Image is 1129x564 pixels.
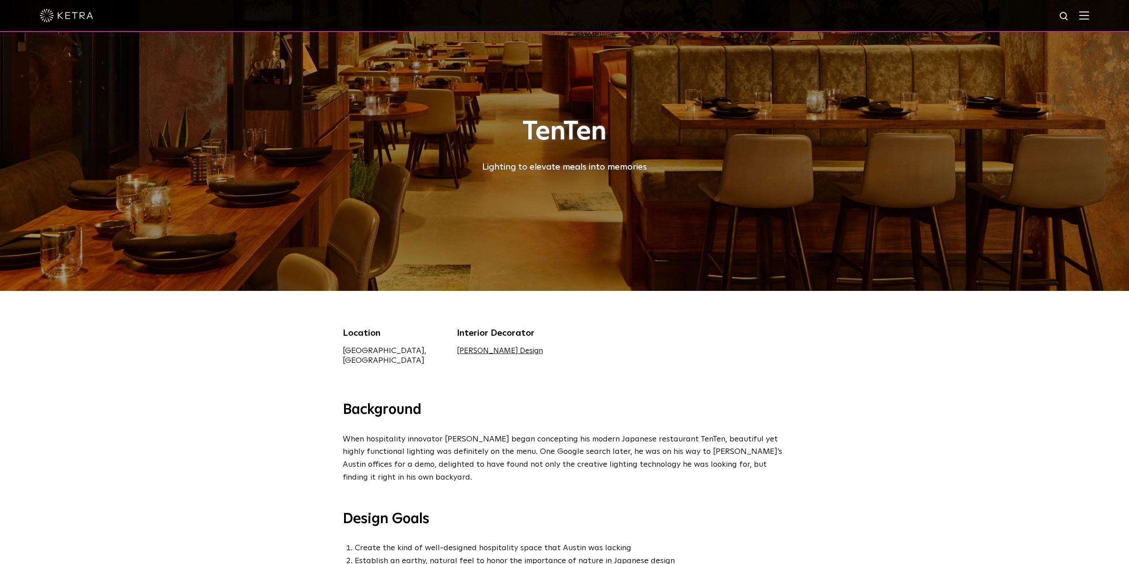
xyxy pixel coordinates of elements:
[1079,11,1089,20] img: Hamburger%20Nav.svg
[1059,11,1070,22] img: search icon
[343,346,444,365] div: [GEOGRAPHIC_DATA], [GEOGRAPHIC_DATA]
[343,512,429,526] span: Design Goals
[343,401,787,420] h3: Background
[40,9,93,22] img: ketra-logo-2019-white
[343,326,444,340] div: Location
[343,117,787,147] h1: TenTen
[457,347,543,355] a: [PERSON_NAME] Design
[355,542,787,555] li: Create the kind of well-designed hospitality space that Austin was lacking
[343,160,787,174] div: Lighting to elevate meals into memories
[457,326,558,340] div: Interior Decorator
[343,435,782,481] span: When hospitality innovator [PERSON_NAME] began concepting his modern Japanese restaurant TenTen, ...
